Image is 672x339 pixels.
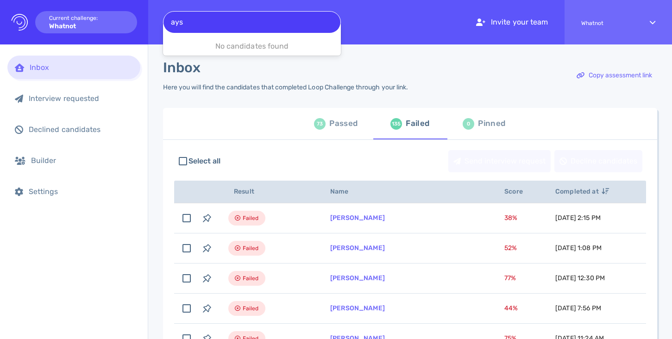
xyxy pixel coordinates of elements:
span: [DATE] 7:56 PM [555,304,601,312]
span: 52 % [504,244,517,252]
h1: Inbox [163,59,201,76]
div: Passed [329,117,358,131]
div: Copy assessment link [572,65,657,86]
div: 0 [463,118,474,130]
button: Copy assessment link [572,64,657,87]
div: Here you will find the candidates that completed Loop Challenge through your link. [163,83,408,91]
span: Name [330,188,359,195]
div: Failed [406,117,429,131]
span: Completed at [555,188,609,195]
div: Inbox [30,63,133,72]
span: Failed [243,273,259,284]
span: Failed [243,243,259,254]
div: 135 [390,118,402,130]
a: [PERSON_NAME] [330,274,385,282]
div: Decline candidates [555,151,642,172]
div: Builder [31,156,133,165]
a: [PERSON_NAME] [330,244,385,252]
span: 44 % [504,304,518,312]
span: Failed [243,303,259,314]
span: Whatnot [581,20,633,26]
button: Send interview request [448,150,551,172]
th: Result [217,181,319,203]
button: Decline candidates [554,150,642,172]
div: Pinned [478,117,505,131]
div: Interview requested [29,94,133,103]
span: [DATE] 2:15 PM [555,214,601,222]
span: Score [504,188,533,195]
span: 77 % [504,274,516,282]
div: No candidates found [163,37,341,56]
div: Send interview request [449,151,550,172]
div: Declined candidates [29,125,133,134]
span: [DATE] 12:30 PM [555,274,605,282]
span: Select all [188,156,221,167]
a: [PERSON_NAME] [330,304,385,312]
span: Failed [243,213,259,224]
div: 73 [314,118,326,130]
span: [DATE] 1:08 PM [555,244,602,252]
div: Settings [29,187,133,196]
a: [PERSON_NAME] [330,214,385,222]
span: 38 % [504,214,517,222]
